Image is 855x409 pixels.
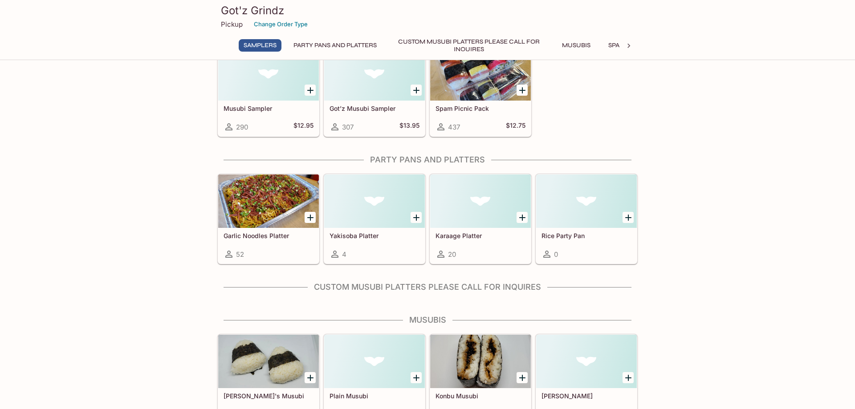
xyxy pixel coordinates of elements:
h5: Konbu Musubi [436,392,525,400]
button: Add Okaka Musubi [623,372,634,383]
a: Spam Picnic Pack437$12.75 [430,47,531,137]
button: Add Garlic Noodles Platter [305,212,316,223]
span: 307 [342,123,354,131]
h5: Musubi Sampler [224,105,313,112]
h5: Rice Party Pan [541,232,631,239]
h5: Karaage Platter [436,232,525,239]
button: Add Rice Party Pan [623,212,634,223]
button: Add Yakisoba Platter [411,212,422,223]
button: Custom Musubi Platters PLEASE CALL FOR INQUIRES [389,39,549,52]
h5: [PERSON_NAME]'s Musubi [224,392,313,400]
a: Karaage Platter20 [430,174,531,264]
h4: Party Pans and Platters [217,155,638,165]
div: Kai G's Musubi [218,335,319,388]
a: Garlic Noodles Platter52 [218,174,319,264]
h5: $12.75 [506,121,525,132]
button: Add Kai G's Musubi [305,372,316,383]
a: Yakisoba Platter4 [324,174,425,264]
button: Add Plain Musubi [411,372,422,383]
a: Rice Party Pan0 [536,174,637,264]
h5: Yakisoba Platter [330,232,419,239]
span: 20 [448,250,456,259]
button: Party Pans and Platters [289,39,382,52]
a: Got’z Musubi Sampler307$13.95 [324,47,425,137]
h5: Garlic Noodles Platter [224,232,313,239]
h5: Spam Picnic Pack [436,105,525,112]
button: Samplers [239,39,281,52]
span: 0 [554,250,558,259]
span: 437 [448,123,460,131]
button: Add Spam Picnic Pack [517,85,528,96]
div: Konbu Musubi [430,335,531,388]
span: 4 [342,250,346,259]
h3: Got'z Grindz [221,4,634,17]
button: Musubis [556,39,596,52]
div: Garlic Noodles Platter [218,174,319,228]
button: Spam Musubis [603,39,660,52]
h5: Plain Musubi [330,392,419,400]
h5: $12.95 [293,121,313,132]
div: Got’z Musubi Sampler [324,47,425,101]
span: 290 [236,123,248,131]
div: Karaage Platter [430,174,531,228]
button: Change Order Type [250,17,312,31]
div: Musubi Sampler [218,47,319,101]
h5: [PERSON_NAME] [541,392,631,400]
div: Yakisoba Platter [324,174,425,228]
div: Plain Musubi [324,335,425,388]
a: Musubi Sampler290$12.95 [218,47,319,137]
button: Add Musubi Sampler [305,85,316,96]
h5: $13.95 [399,121,419,132]
button: Add Karaage Platter [517,212,528,223]
button: Add Got’z Musubi Sampler [411,85,422,96]
div: Okaka Musubi [536,335,637,388]
h5: Got’z Musubi Sampler [330,105,419,112]
button: Add Konbu Musubi [517,372,528,383]
h4: Musubis [217,315,638,325]
p: Pickup [221,20,243,28]
span: 52 [236,250,244,259]
h4: Custom Musubi Platters PLEASE CALL FOR INQUIRES [217,282,638,292]
div: Rice Party Pan [536,174,637,228]
div: Spam Picnic Pack [430,47,531,101]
